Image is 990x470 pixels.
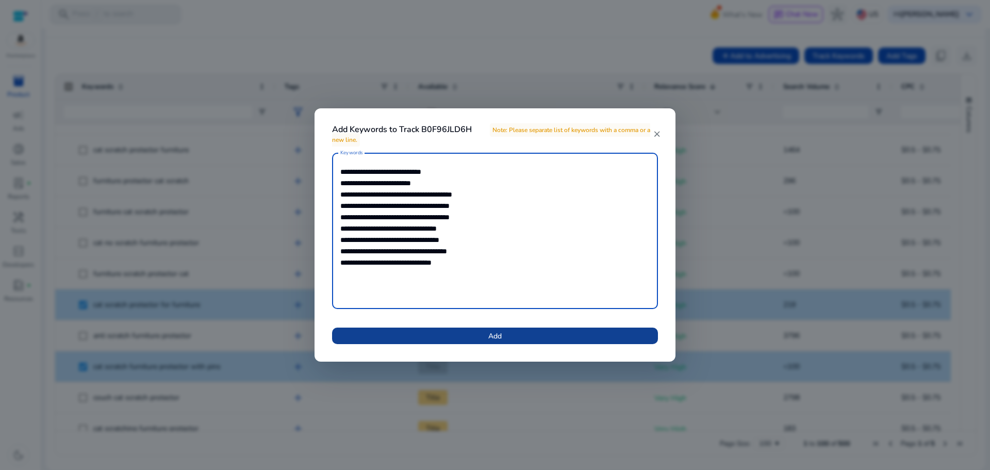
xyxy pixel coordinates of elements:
button: Add [332,328,658,344]
mat-icon: close [652,129,661,139]
mat-label: Keywords [340,150,363,157]
h4: Add Keywords to Track B0F96JLD6H [332,125,652,144]
span: Note: Please separate list of keywords with a comma or a new line. [332,123,650,147]
span: Add [488,331,502,342]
